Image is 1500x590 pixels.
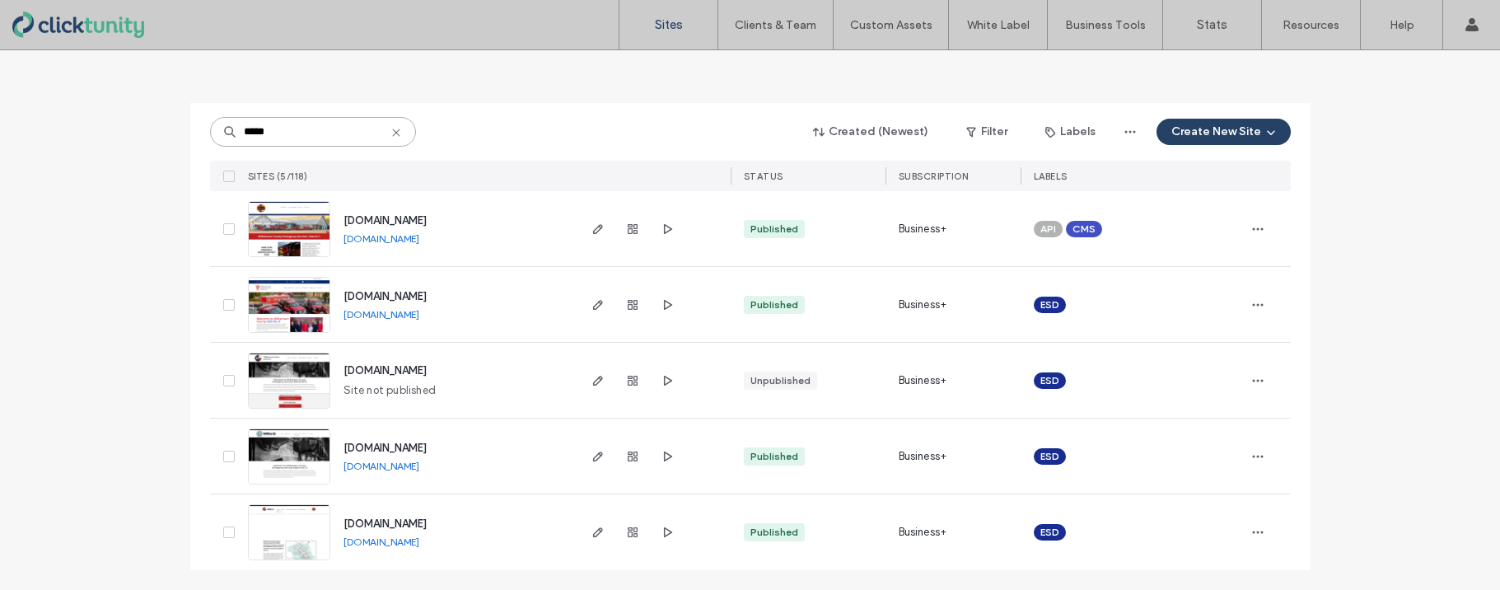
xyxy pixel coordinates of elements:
[1040,373,1059,388] span: ESD
[899,448,947,465] span: Business+
[1030,119,1110,145] button: Labels
[343,364,427,377] a: [DOMAIN_NAME]
[655,17,683,32] label: Sites
[343,232,419,245] a: [DOMAIN_NAME]
[899,171,969,182] span: SUBSCRIPTION
[750,525,798,540] div: Published
[1157,119,1291,145] button: Create New Site
[1283,18,1339,32] label: Resources
[1040,222,1056,236] span: API
[750,449,798,464] div: Published
[343,442,427,454] a: [DOMAIN_NAME]
[750,373,811,388] div: Unpublished
[735,18,816,32] label: Clients & Team
[1197,17,1227,32] label: Stats
[1040,525,1059,540] span: ESD
[343,290,427,302] a: [DOMAIN_NAME]
[343,382,437,399] span: Site not published
[1040,449,1059,464] span: ESD
[950,119,1024,145] button: Filter
[343,214,427,227] a: [DOMAIN_NAME]
[1072,222,1096,236] span: CMS
[750,297,798,312] div: Published
[343,308,419,321] a: [DOMAIN_NAME]
[850,18,932,32] label: Custom Assets
[899,372,947,389] span: Business+
[1390,18,1414,32] label: Help
[343,536,419,548] a: [DOMAIN_NAME]
[750,222,798,236] div: Published
[1034,171,1068,182] span: LABELS
[744,171,783,182] span: STATUS
[248,171,308,182] span: SITES (5/118)
[967,18,1030,32] label: White Label
[38,12,72,26] span: Help
[1065,18,1146,32] label: Business Tools
[899,524,947,541] span: Business+
[343,517,427,530] a: [DOMAIN_NAME]
[799,119,943,145] button: Created (Newest)
[343,460,419,472] a: [DOMAIN_NAME]
[899,297,947,313] span: Business+
[899,221,947,237] span: Business+
[1040,297,1059,312] span: ESD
